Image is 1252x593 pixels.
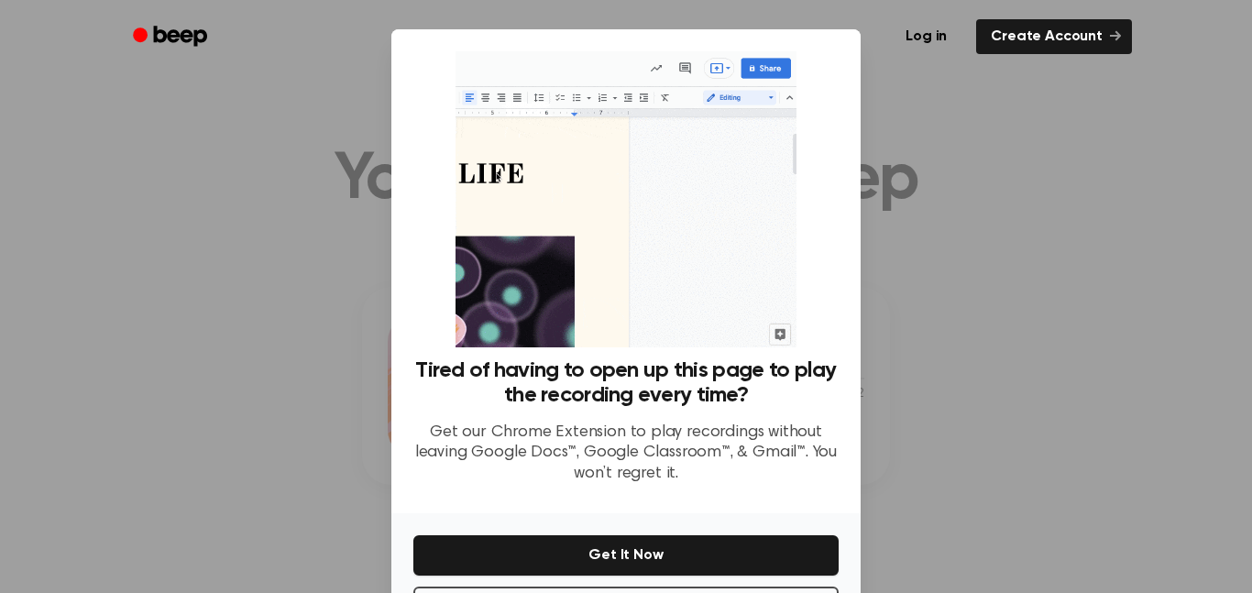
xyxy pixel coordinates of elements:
a: Log in [887,16,965,58]
h3: Tired of having to open up this page to play the recording every time? [413,358,839,408]
a: Create Account [976,19,1132,54]
img: Beep extension in action [456,51,796,347]
button: Get It Now [413,535,839,576]
a: Beep [120,19,224,55]
p: Get our Chrome Extension to play recordings without leaving Google Docs™, Google Classroom™, & Gm... [413,423,839,485]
